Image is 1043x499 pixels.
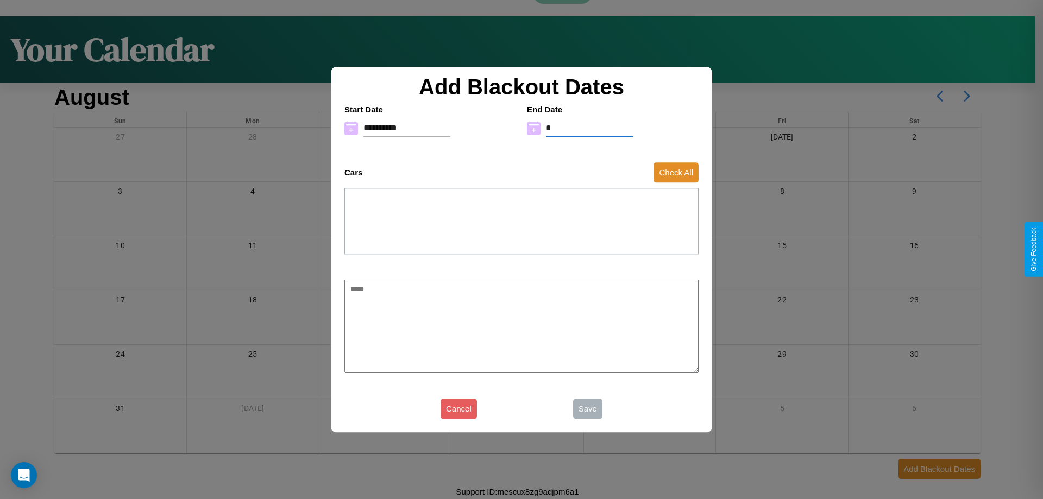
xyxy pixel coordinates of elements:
[527,105,699,114] h4: End Date
[573,399,602,419] button: Save
[339,75,704,99] h2: Add Blackout Dates
[1030,228,1038,271] div: Give Feedback
[11,462,37,488] div: Open Intercom Messenger
[344,168,362,177] h4: Cars
[344,105,516,114] h4: Start Date
[654,162,699,182] button: Check All
[441,399,477,419] button: Cancel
